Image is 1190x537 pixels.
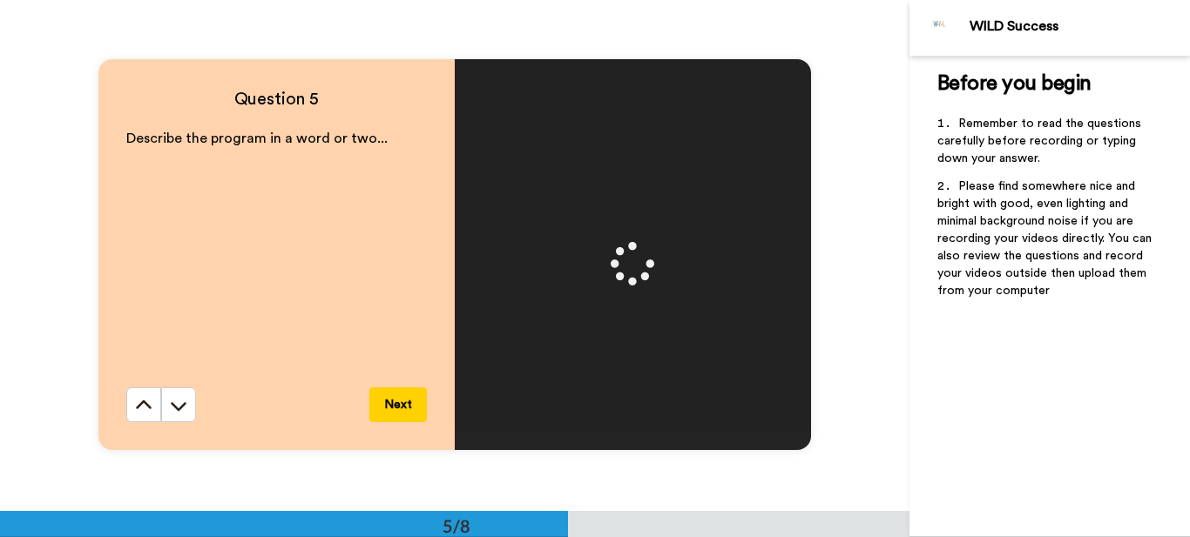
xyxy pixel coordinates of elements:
span: Describe the program in a word or two... [126,131,388,145]
div: WILD Success [970,18,1189,35]
img: Profile Image [919,7,961,49]
span: Please find somewhere nice and bright with good, even lighting and minimal background noise if yo... [937,180,1155,297]
button: Next [369,387,427,422]
span: Before you begin [937,73,1092,94]
span: Remember to read the questions carefully before recording or typing down your answer. [937,117,1145,164]
h4: Question 5 [126,87,427,111]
